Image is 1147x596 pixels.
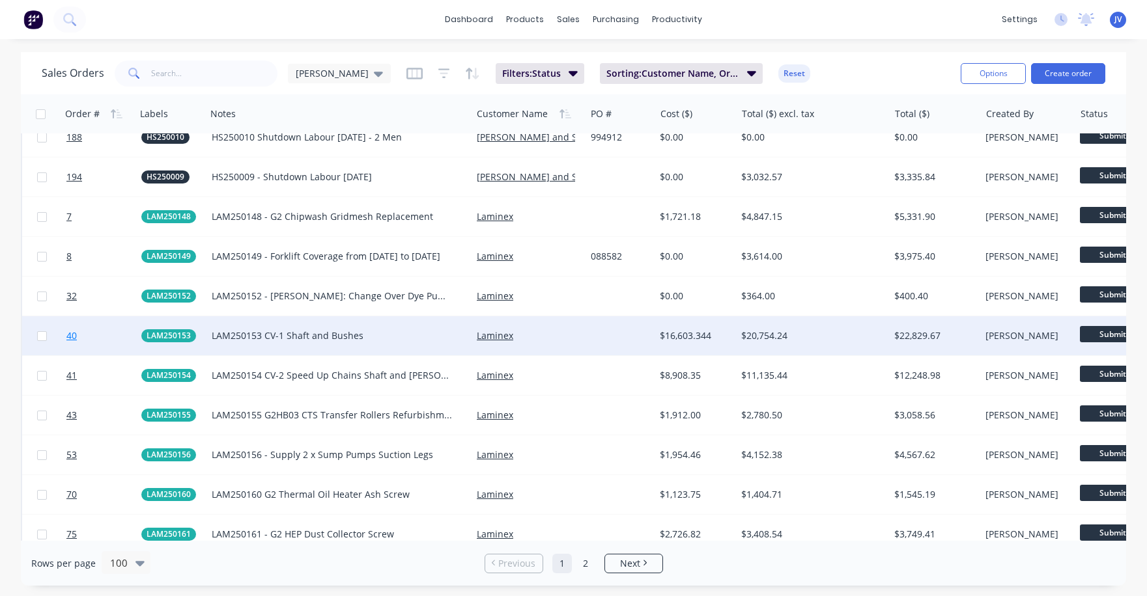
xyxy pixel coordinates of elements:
[66,369,77,382] span: 41
[606,67,739,80] span: Sorting: Customer Name, Order #
[438,10,500,29] a: dashboard
[586,10,645,29] div: purchasing
[496,63,584,84] button: Filters:Status
[742,107,814,120] div: Total ($) excl. tax
[65,107,100,120] div: Order #
[741,131,877,144] div: $0.00
[620,557,640,570] span: Next
[600,63,763,84] button: Sorting:Customer Name, Order #
[985,528,1066,541] div: [PERSON_NAME]
[645,10,709,29] div: productivity
[141,488,196,501] button: LAM250160
[66,329,77,342] span: 40
[210,107,236,120] div: Notes
[66,448,77,461] span: 53
[66,197,141,236] a: 7
[212,170,454,183] div: HS250009 - Shutdown Labour [DATE]
[66,131,82,144] span: 188
[660,131,728,144] div: $0.00
[296,66,369,80] span: [PERSON_NAME]
[141,250,196,263] button: LAM250149
[995,10,1044,29] div: settings
[985,448,1066,461] div: [PERSON_NAME]
[141,210,196,223] button: LAM250148
[141,448,196,461] button: LAM250156
[985,290,1066,303] div: [PERSON_NAME]
[550,10,586,29] div: sales
[741,170,877,183] div: $3,032.57
[147,528,191,541] span: LAM250161
[895,107,929,120] div: Total ($)
[477,409,513,421] a: Laminex
[66,475,141,514] a: 70
[741,528,877,541] div: $3,408.54
[894,329,970,342] div: $22,829.67
[741,369,877,382] div: $11,135.44
[591,107,612,120] div: PO #
[477,210,513,223] a: Laminex
[147,409,191,422] span: LAM250155
[660,170,728,183] div: $0.00
[141,290,196,303] button: LAM250152
[985,409,1066,422] div: [PERSON_NAME]
[894,290,970,303] div: $400.40
[147,329,191,342] span: LAM250153
[212,131,454,144] div: HS250010 Shutdown Labour [DATE] - 2 Men
[477,528,513,540] a: Laminex
[212,210,454,223] div: LAM250148 - G2 Chipwash Gridmesh Replacement
[66,316,141,355] a: 40
[66,290,77,303] span: 32
[741,210,877,223] div: $4,847.15
[147,290,191,303] span: LAM250152
[986,107,1034,120] div: Created By
[591,250,647,263] div: 088582
[141,131,190,144] button: HS250010
[894,250,970,263] div: $3,975.40
[477,329,513,342] a: Laminex
[479,554,668,573] ul: Pagination
[66,277,141,316] a: 32
[985,250,1066,263] div: [PERSON_NAME]
[66,396,141,435] a: 43
[660,329,728,342] div: $16,603.344
[985,488,1066,501] div: [PERSON_NAME]
[477,131,658,143] a: [PERSON_NAME] and Sons Timber Pty Ltd
[605,557,662,570] a: Next page
[477,107,548,120] div: Customer Name
[1114,14,1122,25] span: JV
[212,369,454,382] div: LAM250154 CV-2 Speed Up Chains Shaft and [PERSON_NAME]
[212,290,454,303] div: LAM250152 - [PERSON_NAME]: Change Over Dye Pump G2 Refiner [DATE]
[66,170,82,183] span: 194
[1031,63,1105,84] button: Create order
[147,488,191,501] span: LAM250160
[66,515,141,554] a: 75
[66,210,72,223] span: 7
[894,210,970,223] div: $5,331.90
[985,369,1066,382] div: [PERSON_NAME]
[576,554,595,573] a: Page 2
[477,250,513,262] a: Laminex
[660,369,728,382] div: $8,908.35
[147,448,191,461] span: LAM250156
[660,210,728,223] div: $1,721.18
[741,329,877,342] div: $20,754.24
[660,528,728,541] div: $2,726.82
[66,409,77,422] span: 43
[894,528,970,541] div: $3,749.41
[66,488,77,501] span: 70
[894,409,970,422] div: $3,058.56
[212,488,454,501] div: LAM250160 G2 Thermal Oil Heater Ash Screw
[741,488,877,501] div: $1,404.71
[477,290,513,302] a: Laminex
[660,107,692,120] div: Cost ($)
[961,63,1026,84] button: Options
[660,488,728,501] div: $1,123.75
[66,250,72,263] span: 8
[147,131,184,144] span: HS250010
[498,557,535,570] span: Previous
[151,61,278,87] input: Search...
[985,210,1066,223] div: [PERSON_NAME]
[477,488,513,500] a: Laminex
[23,10,43,29] img: Factory
[894,170,970,183] div: $3,335.84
